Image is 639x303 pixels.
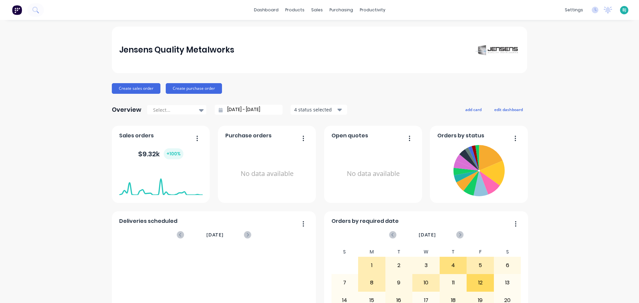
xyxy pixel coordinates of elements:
[413,274,439,291] div: 10
[440,257,467,274] div: 4
[358,247,385,257] div: M
[164,148,183,159] div: + 100 %
[461,105,486,114] button: add card
[413,257,439,274] div: 3
[112,103,141,116] div: Overview
[206,231,224,238] span: [DATE]
[112,83,160,94] button: Create sales order
[356,5,389,15] div: productivity
[467,274,494,291] div: 12
[622,7,626,13] span: BJ
[473,43,520,57] img: Jensens Quality Metalworks
[437,132,484,140] span: Orders by status
[166,83,222,94] button: Create purchase order
[119,132,154,140] span: Sales orders
[358,274,385,291] div: 8
[291,105,347,115] button: 4 status selected
[326,5,356,15] div: purchasing
[138,148,183,159] div: $ 9.32k
[331,142,415,205] div: No data available
[294,106,336,113] div: 4 status selected
[358,257,385,274] div: 1
[494,257,521,274] div: 6
[467,247,494,257] div: F
[440,274,467,291] div: 11
[331,247,358,257] div: S
[251,5,282,15] a: dashboard
[119,43,234,57] div: Jensens Quality Metalworks
[12,5,22,15] img: Factory
[419,231,436,238] span: [DATE]
[225,142,309,205] div: No data available
[386,274,412,291] div: 9
[561,5,586,15] div: settings
[490,105,527,114] button: edit dashboard
[331,217,399,225] span: Orders by required date
[467,257,494,274] div: 5
[494,274,521,291] div: 13
[494,247,521,257] div: S
[331,274,358,291] div: 7
[412,247,440,257] div: W
[386,257,412,274] div: 2
[308,5,326,15] div: sales
[331,132,368,140] span: Open quotes
[440,247,467,257] div: T
[225,132,272,140] span: Purchase orders
[282,5,308,15] div: products
[385,247,413,257] div: T
[119,217,177,225] span: Deliveries scheduled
